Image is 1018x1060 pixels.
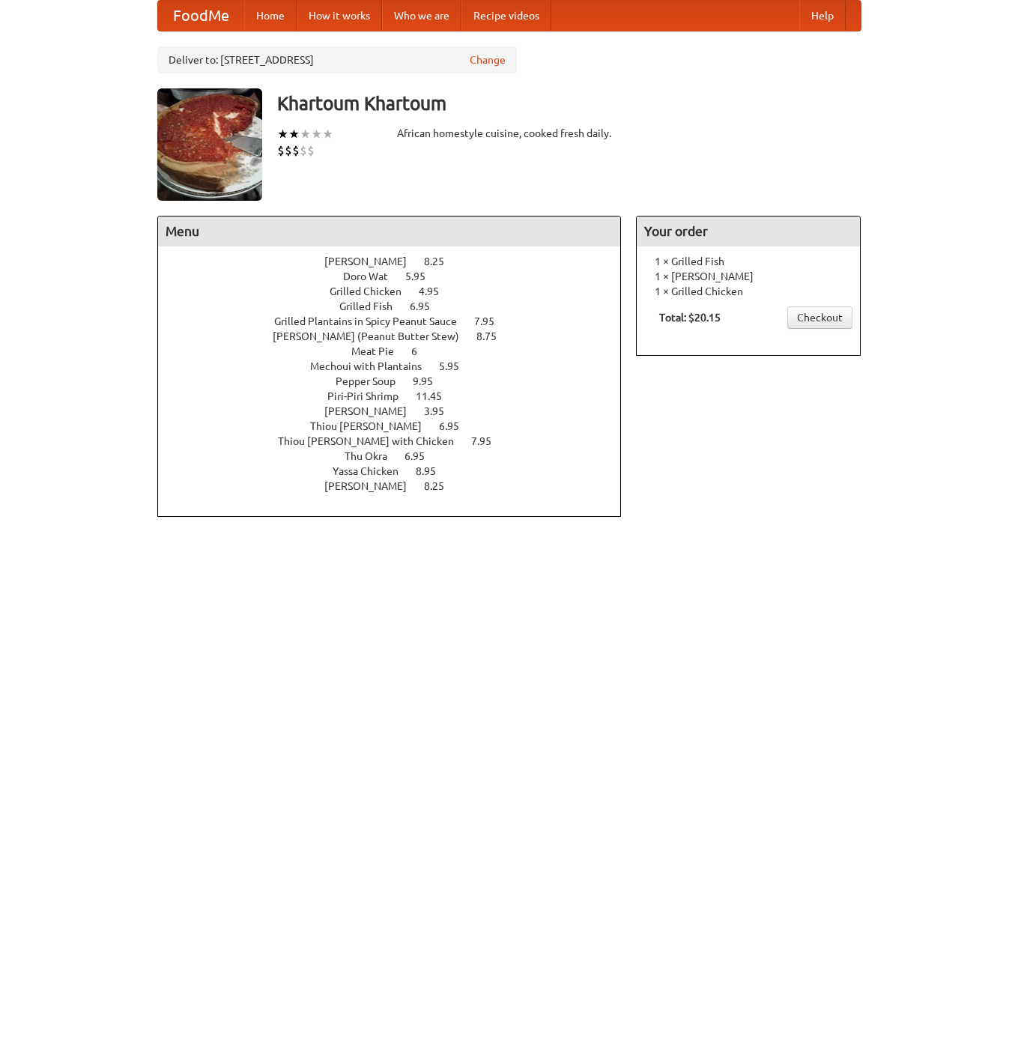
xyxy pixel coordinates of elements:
[424,405,459,417] span: 3.95
[799,1,846,31] a: Help
[397,126,622,141] div: African homestyle cuisine, cooked fresh daily.
[416,465,451,477] span: 8.95
[311,126,322,142] li: ★
[382,1,461,31] a: Who we are
[461,1,551,31] a: Recipe videos
[285,142,292,159] li: $
[273,330,474,342] span: [PERSON_NAME] (Peanut Butter Stew)
[324,255,422,267] span: [PERSON_NAME]
[244,1,297,31] a: Home
[644,269,852,284] li: 1 × [PERSON_NAME]
[413,375,448,387] span: 9.95
[327,390,413,402] span: Piri-Piri Shrimp
[310,360,487,372] a: Mechoui with Plantains 5.95
[439,360,474,372] span: 5.95
[471,435,506,447] span: 7.95
[274,315,522,327] a: Grilled Plantains in Spicy Peanut Sauce 7.95
[277,142,285,159] li: $
[405,450,440,462] span: 6.95
[336,375,410,387] span: Pepper Soup
[310,420,487,432] a: Thiou [PERSON_NAME] 6.95
[351,345,409,357] span: Meat Pie
[278,435,519,447] a: Thiou [PERSON_NAME] with Chicken 7.95
[333,465,413,477] span: Yassa Chicken
[300,126,311,142] li: ★
[324,255,472,267] a: [PERSON_NAME] 8.25
[343,270,453,282] a: Doro Wat 5.95
[297,1,382,31] a: How it works
[322,126,333,142] li: ★
[157,46,517,73] div: Deliver to: [STREET_ADDRESS]
[288,126,300,142] li: ★
[351,345,445,357] a: Meat Pie 6
[307,142,315,159] li: $
[474,315,509,327] span: 7.95
[330,285,467,297] a: Grilled Chicken 4.95
[158,216,621,246] h4: Menu
[405,270,440,282] span: 5.95
[424,255,459,267] span: 8.25
[310,360,437,372] span: Mechoui with Plantains
[324,480,472,492] a: [PERSON_NAME] 8.25
[343,270,403,282] span: Doro Wat
[278,435,469,447] span: Thiou [PERSON_NAME] with Chicken
[637,216,860,246] h4: Your order
[327,390,470,402] a: Piri-Piri Shrimp 11.45
[439,420,474,432] span: 6.95
[424,480,459,492] span: 8.25
[310,420,437,432] span: Thiou [PERSON_NAME]
[300,142,307,159] li: $
[416,390,457,402] span: 11.45
[644,254,852,269] li: 1 × Grilled Fish
[339,300,458,312] a: Grilled Fish 6.95
[333,465,464,477] a: Yassa Chicken 8.95
[476,330,512,342] span: 8.75
[324,480,422,492] span: [PERSON_NAME]
[345,450,402,462] span: Thu Okra
[787,306,852,329] a: Checkout
[324,405,422,417] span: [PERSON_NAME]
[410,300,445,312] span: 6.95
[274,315,472,327] span: Grilled Plantains in Spicy Peanut Sauce
[277,126,288,142] li: ★
[644,284,852,299] li: 1 × Grilled Chicken
[339,300,407,312] span: Grilled Fish
[273,330,524,342] a: [PERSON_NAME] (Peanut Butter Stew) 8.75
[411,345,432,357] span: 6
[336,375,461,387] a: Pepper Soup 9.95
[158,1,244,31] a: FoodMe
[324,405,472,417] a: [PERSON_NAME] 3.95
[345,450,452,462] a: Thu Okra 6.95
[659,312,721,324] b: Total: $20.15
[292,142,300,159] li: $
[419,285,454,297] span: 4.95
[277,88,861,118] h3: Khartoum Khartoum
[470,52,506,67] a: Change
[330,285,416,297] span: Grilled Chicken
[157,88,262,201] img: angular.jpg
